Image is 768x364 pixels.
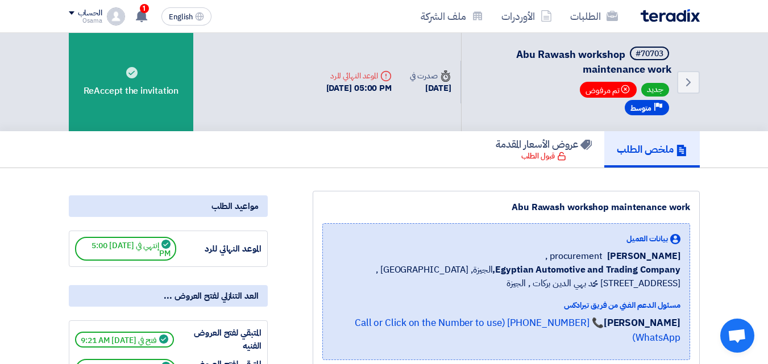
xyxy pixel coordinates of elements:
span: [PERSON_NAME] [607,249,680,263]
div: الموعد النهائي للرد [176,242,261,256]
div: قبول الطلب [521,150,566,162]
span: Abu Rawash workshop maintenance work [516,47,671,77]
h5: Abu Rawash workshop maintenance work [475,47,671,76]
div: Osama [69,18,102,24]
a: عروض الأسعار المقدمة قبول الطلب [483,131,604,168]
span: procurement , [545,249,603,263]
span: فتح في [DATE] 9:21 AM [75,332,174,348]
span: تم مرفوض [580,82,637,98]
h5: ملخص الطلب [617,143,687,156]
div: صدرت في [410,70,451,82]
div: #70703 [636,50,663,58]
a: ملف الشركة [412,3,492,30]
b: Egyptian Automotive and Trading Company, [492,263,680,277]
div: المتبقي لفتح العروض الفنيه [176,327,261,352]
a: ملخص الطلب [604,131,700,168]
img: Teradix logo [641,9,700,22]
span: جديد [641,83,669,97]
span: إنتهي في [DATE] 5:00 PM [75,237,176,261]
button: English [161,7,211,26]
a: الأوردرات [492,3,561,30]
span: 1 [140,4,149,13]
a: 📞 [PHONE_NUMBER] (Call or Click on the Number to use WhatsApp) [355,316,680,345]
strong: [PERSON_NAME] [604,316,680,330]
span: الجيزة, [GEOGRAPHIC_DATA] ,[STREET_ADDRESS] محمد بهي الدين بركات , الجيزة [332,263,680,290]
div: دردشة مفتوحة [720,319,754,353]
div: الموعد النهائي للرد [326,70,392,82]
div: ReAccept the invitation [69,33,194,131]
div: العد التنازلي لفتح العروض ... [69,285,268,307]
a: الطلبات [561,3,627,30]
img: profile_test.png [107,7,125,26]
h5: عروض الأسعار المقدمة [496,137,592,150]
div: مواعيد الطلب [69,195,268,217]
div: Abu Rawash workshop maintenance work [322,200,690,214]
div: الحساب [78,9,102,18]
span: بيانات العميل [626,233,668,245]
div: مسئول الدعم الفني من فريق تيرادكس [332,299,680,311]
span: متوسط [630,103,651,114]
div: [DATE] [410,82,451,95]
span: English [169,13,193,21]
div: [DATE] 05:00 PM [326,82,392,95]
